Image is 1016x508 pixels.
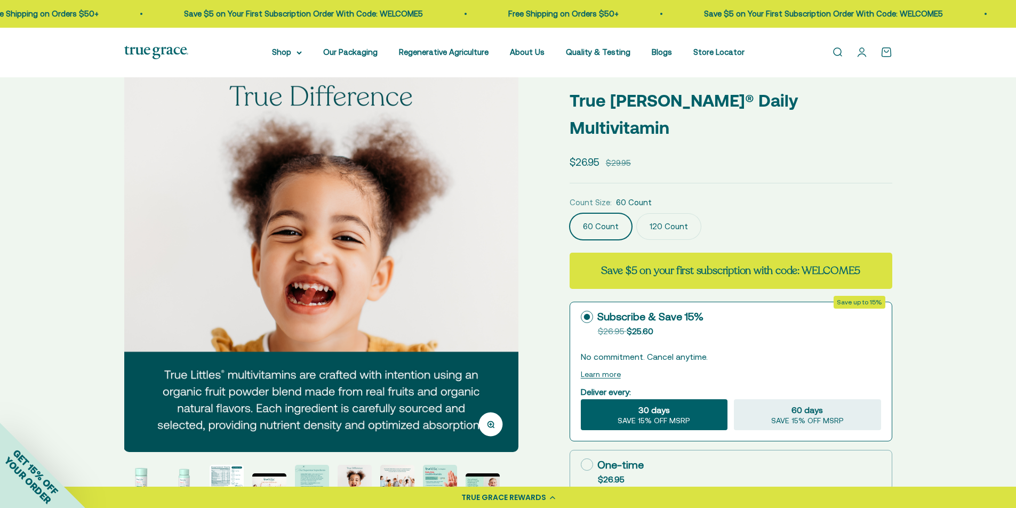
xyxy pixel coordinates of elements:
button: Go to item 5 [295,465,329,502]
a: About Us [510,47,545,57]
a: Free Shipping on Orders $50+ [499,9,610,18]
img: True Littles® Daily Kids Multivitamin [124,58,518,452]
button: Go to item 7 [380,465,414,502]
span: YOUR ORDER [2,455,53,506]
div: TRUE GRACE REWARDS [461,492,546,503]
strong: Save $5 on your first subscription with code: WELCOME5 [601,263,860,278]
img: True Littles® Daily Kids Multivitamin [295,465,329,499]
p: True [PERSON_NAME]® Daily Multivitamin [570,87,892,141]
button: Go to item 6 [338,465,372,502]
a: Our Packaging [323,47,378,57]
button: Go to item 9 [466,473,500,502]
a: Store Locator [693,47,745,57]
a: Regenerative Agriculture [399,47,489,57]
a: Quality & Testing [566,47,630,57]
compare-at-price: $29.95 [606,157,631,170]
button: Go to item 4 [252,473,286,502]
button: Go to item 3 [210,465,244,502]
img: True Littles® Daily Kids Multivitamin [167,465,201,499]
img: True Littles® Daily Kids Multivitamin [210,465,244,499]
img: True Littles® Daily Kids Multivitamin [423,465,457,499]
button: Go to item 1 [124,465,158,502]
p: Save $5 on Your First Subscription Order With Code: WELCOME5 [175,7,414,20]
img: True Littles® Daily Kids Multivitamin [124,465,158,499]
span: GET 15% OFF [11,447,60,497]
img: True Littles® Daily Kids Multivitamin [338,465,372,499]
p: Save $5 on Your First Subscription Order With Code: WELCOME5 [695,7,934,20]
button: Go to item 8 [423,465,457,502]
span: 60 Count [616,196,652,209]
img: True Littles® Daily Kids Multivitamin [380,465,414,499]
legend: Count Size: [570,196,612,209]
a: Blogs [652,47,672,57]
summary: Shop [272,46,302,59]
button: Go to item 2 [167,465,201,502]
sale-price: $26.95 [570,154,599,170]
